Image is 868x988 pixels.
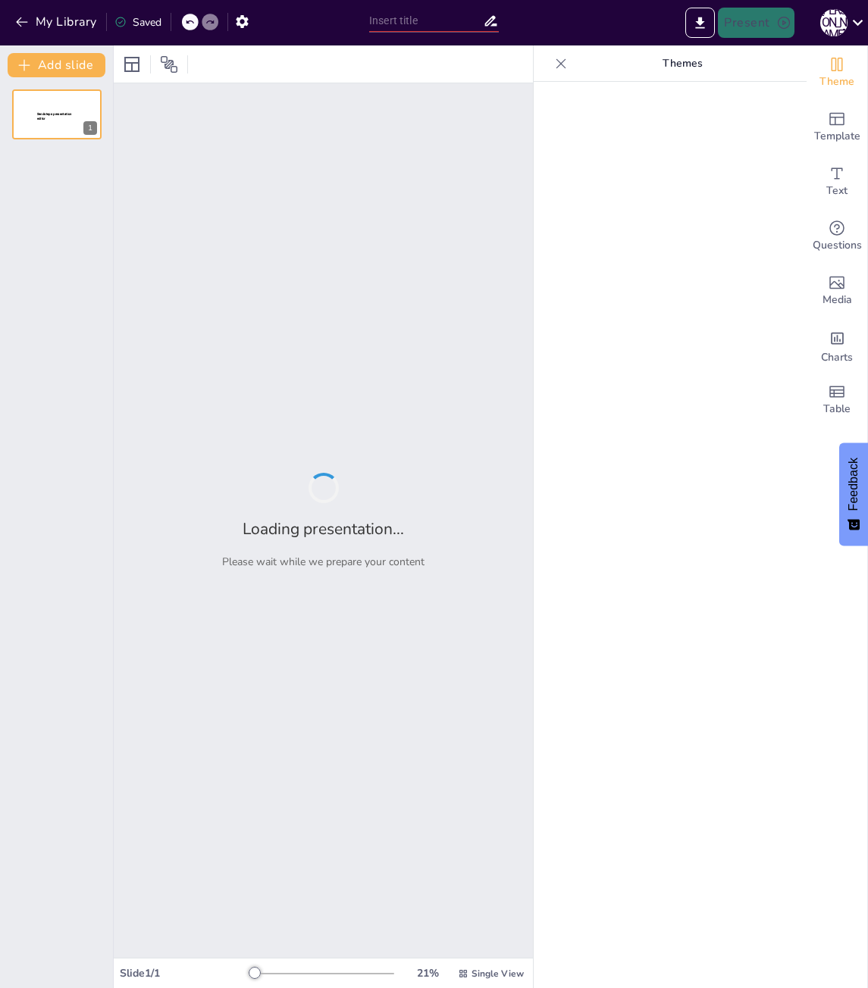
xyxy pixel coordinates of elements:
h2: Loading presentation... [243,518,404,539]
div: 1 [83,121,97,135]
span: Single View [472,968,524,980]
div: Saved [114,15,161,30]
div: Add text boxes [807,155,867,209]
div: Get real-time input from your audience [807,209,867,264]
button: My Library [11,10,103,34]
span: Feedback [847,458,860,511]
p: Themes [573,45,791,82]
span: Theme [819,73,854,90]
div: Add ready made slides [807,100,867,155]
div: 21 % [409,966,446,980]
span: Charts [821,349,853,366]
button: Add slide [8,53,105,77]
span: Template [814,128,860,145]
div: Change the overall theme [807,45,867,100]
input: Insert title [369,10,483,32]
span: Media [823,292,852,308]
div: Add images, graphics, shapes or video [807,264,867,318]
p: Please wait while we prepare your content [222,555,425,569]
div: Add a table [807,373,867,427]
span: Text [826,183,848,199]
span: Questions [813,237,862,254]
div: 1 [12,89,102,139]
button: Feedback - Show survey [839,442,868,546]
button: Export to PowerPoint [685,8,715,38]
div: Slide 1 / 1 [120,966,249,980]
div: Layout [120,52,144,77]
button: Present [718,8,794,38]
span: Position [160,55,178,73]
button: [PERSON_NAME] [820,8,848,38]
span: Table [823,401,851,417]
span: Sendsteps presentation editor [37,112,72,120]
div: Add charts and graphs [807,318,867,373]
div: [PERSON_NAME] [820,9,848,36]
